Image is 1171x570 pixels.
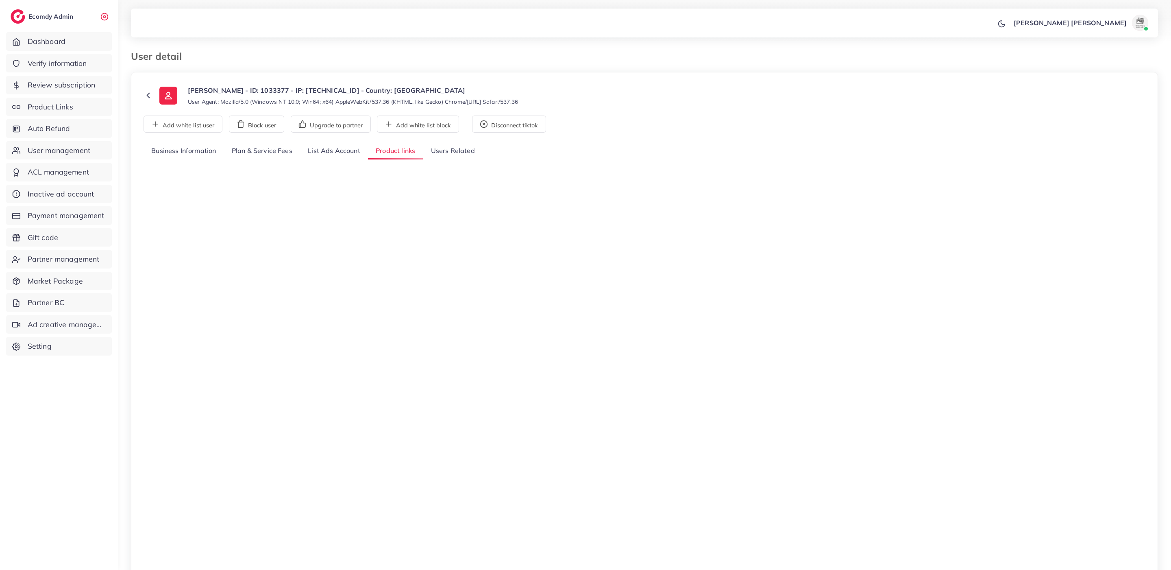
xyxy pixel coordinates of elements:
[28,276,83,286] span: Market Package
[28,210,104,221] span: Payment management
[6,315,112,334] a: Ad creative management
[28,254,100,264] span: Partner management
[159,87,177,105] img: ic-user-info.36bf1079.svg
[28,145,90,156] span: User management
[11,9,25,24] img: logo
[28,13,75,20] h2: Ecomdy Admin
[28,232,58,243] span: Gift code
[377,116,459,133] button: Add white list block
[6,163,112,181] a: ACL management
[1014,18,1127,28] p: [PERSON_NAME] [PERSON_NAME]
[28,80,96,90] span: Review subscription
[6,76,112,94] a: Review subscription
[300,142,368,160] a: List Ads Account
[6,32,112,51] a: Dashboard
[144,116,222,133] button: Add white list user
[6,228,112,247] a: Gift code
[6,293,112,312] a: Partner BC
[6,119,112,138] a: Auto Refund
[6,98,112,116] a: Product Links
[28,167,89,177] span: ACL management
[229,116,284,133] button: Block user
[6,272,112,290] a: Market Package
[423,142,482,160] a: Users Related
[368,142,423,160] a: Product links
[28,341,52,352] span: Setting
[28,102,73,112] span: Product Links
[6,337,112,356] a: Setting
[28,297,65,308] span: Partner BC
[291,116,371,133] button: Upgrade to partner
[144,142,224,160] a: Business Information
[6,206,112,225] a: Payment management
[224,142,300,160] a: Plan & Service Fees
[188,98,518,106] small: User Agent: Mozilla/5.0 (Windows NT 10.0; Win64; x64) AppleWebKit/537.36 (KHTML, like Gecko) Chro...
[131,50,188,62] h3: User detail
[28,123,70,134] span: Auto Refund
[6,54,112,73] a: Verify information
[1009,15,1151,31] a: [PERSON_NAME] [PERSON_NAME]avatar
[6,250,112,269] a: Partner management
[6,141,112,160] a: User management
[28,189,94,199] span: Inactive ad account
[472,116,546,133] button: Disconnect tiktok
[28,58,87,69] span: Verify information
[188,85,518,95] p: [PERSON_NAME] - ID: 1033377 - IP: [TECHNICAL_ID] - Country: [GEOGRAPHIC_DATA]
[6,185,112,203] a: Inactive ad account
[11,9,75,24] a: logoEcomdy Admin
[28,319,106,330] span: Ad creative management
[28,36,65,47] span: Dashboard
[1132,15,1148,31] img: avatar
